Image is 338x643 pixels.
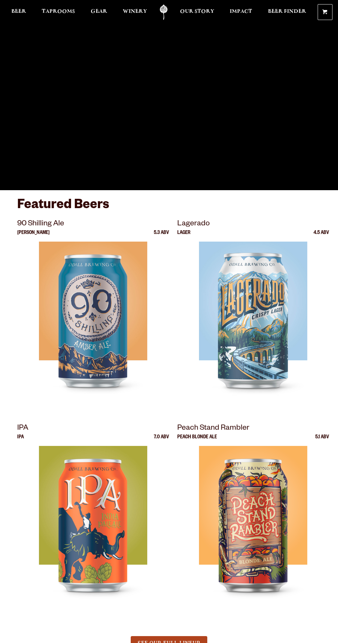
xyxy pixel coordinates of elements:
[17,231,50,242] p: [PERSON_NAME]
[154,435,169,446] p: 7.0 ABV
[177,435,217,446] p: Peach Blonde Ale
[42,9,75,14] span: Taprooms
[91,9,107,14] span: Gear
[39,446,147,618] img: IPA
[17,218,169,231] p: 90 Shilling Ale
[91,4,107,20] a: Gear
[11,9,26,14] span: Beer
[39,242,147,414] img: 90 Shilling Ale
[315,435,329,446] p: 5.1 ABV
[177,218,329,414] a: Lagerado Lager 4.5 ABV Lagerado Lagerado
[11,4,26,20] a: Beer
[199,446,307,618] img: Peach Stand Rambler
[177,422,329,618] a: Peach Stand Rambler Peach Blonde Ale 5.1 ABV Peach Stand Rambler Peach Stand Rambler
[123,9,147,14] span: Winery
[123,4,147,20] a: Winery
[155,4,172,20] a: Odell Home
[177,231,190,242] p: Lager
[268,4,306,20] a: Beer Finder
[180,4,214,20] a: Our Story
[230,9,252,14] span: Impact
[17,218,169,414] a: 90 Shilling Ale [PERSON_NAME] 5.3 ABV 90 Shilling Ale 90 Shilling Ale
[314,231,329,242] p: 4.5 ABV
[268,9,306,14] span: Beer Finder
[154,231,169,242] p: 5.3 ABV
[177,422,329,435] p: Peach Stand Rambler
[199,242,307,414] img: Lagerado
[17,422,169,435] p: IPA
[42,4,75,20] a: Taprooms
[177,218,329,231] p: Lagerado
[230,4,252,20] a: Impact
[17,422,169,618] a: IPA IPA 7.0 ABV IPA IPA
[180,9,214,14] span: Our Story
[17,197,321,218] h3: Featured Beers
[17,435,24,446] p: IPA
